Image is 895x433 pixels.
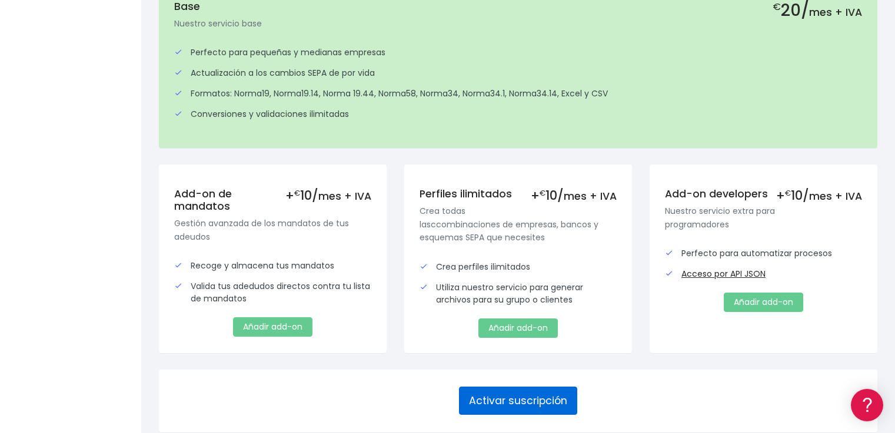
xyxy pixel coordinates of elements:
div: Convertir ficheros [12,130,224,141]
div: Programadores [12,282,224,293]
div: Valida tus adedudos directos contra tu lista de mandatos [174,280,371,305]
h5: Base [174,1,862,13]
a: Formatos [12,149,224,167]
span: mes + IVA [564,189,617,203]
button: Activar suscripción [459,387,577,415]
div: Utiliza nuestro servicio para generar archivos para su grupo o clientes [420,281,617,306]
a: Añadir add-on [724,293,803,312]
p: Nuestro servicio extra para programadores [665,204,862,231]
a: POWERED BY ENCHANT [162,338,227,350]
p: Crea todas lasccombinaciones de empresas, bancos y esquemas SEPA que necesites [420,204,617,244]
button: Contáctanos [12,314,224,335]
h5: Add-on developers [665,188,862,200]
div: Perfecto para automatizar procesos [665,247,862,260]
span: mes + IVA [809,5,862,19]
a: API [12,300,224,318]
small: € [540,188,545,198]
span: mes + IVA [809,189,862,203]
h2: 20/ [773,1,862,21]
div: Actualización a los cambios SEPA de por vida [174,67,862,79]
div: Recoge y almacena tus mandatos [174,260,371,272]
div: + 10/ [531,188,617,203]
div: Perfecto para pequeñas y medianas empresas [174,46,862,59]
div: + 10/ [285,188,371,203]
div: Conversiones y validaciones ilimitadas [174,108,862,120]
a: Problemas habituales [12,167,224,185]
a: General [12,252,224,270]
p: Nuestro servicio base [174,17,862,30]
div: Información general [12,82,224,93]
div: Facturación [12,233,224,244]
h5: Perfiles ilimitados [420,188,617,200]
a: Acceso por API JSON [681,268,766,280]
small: € [785,188,791,198]
small: € [294,188,300,198]
span: mes + IVA [318,189,371,203]
h5: Add-on de mandatos [174,188,371,213]
a: Perfiles de empresas [12,203,224,221]
div: + 10/ [776,188,862,203]
a: Videotutoriales [12,185,224,203]
a: Añadir add-on [233,317,312,337]
p: Gestión avanzada de los mandatos de tus adeudos [174,217,371,243]
a: Información general [12,100,224,118]
div: Crea perfiles ilimitados [420,261,617,273]
div: Formatos: Norma19, Norma19.14, Norma 19.44, Norma58, Norma34, Norma34.1, Norma34.14, Excel y CSV [174,88,862,100]
a: Añadir add-on [478,318,558,338]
